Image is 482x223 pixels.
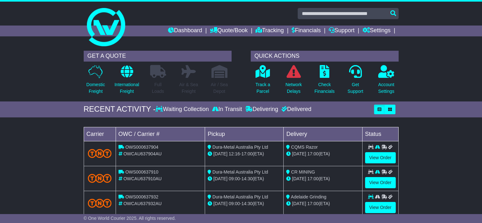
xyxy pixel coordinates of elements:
a: GetSupport [347,65,363,98]
span: OWCAU637932AU [123,201,162,206]
span: 09:00 [229,201,240,206]
div: (ETA) [286,151,359,157]
p: Full Loads [150,81,166,95]
span: OWCAU637910AU [123,176,162,181]
div: QUICK ACTIONS [251,51,399,62]
span: 14:30 [241,176,253,181]
span: [DATE] [292,201,306,206]
div: - (ETA) [208,200,281,207]
span: OWS000637910 [125,169,158,175]
p: Account Settings [378,81,394,95]
span: 17:00 [307,151,318,156]
a: View Order [365,152,396,163]
p: Check Financials [314,81,334,95]
div: RECENT ACTIVITY - [84,105,156,114]
span: 17:00 [307,176,318,181]
span: 17:00 [307,201,318,206]
div: - (ETA) [208,175,281,182]
span: [DATE] [213,151,227,156]
div: Waiting Collection [156,106,210,113]
span: CQMS Razor [291,145,318,150]
span: Dura-Metal Australia Pty Ltd [212,169,268,175]
a: NetworkDelays [285,65,302,98]
p: Network Delays [286,81,302,95]
p: Air & Sea Freight [179,81,198,95]
span: Dura-Metal Australia Pty Ltd [212,194,268,199]
a: Settings [363,26,391,36]
span: © One World Courier 2025. All rights reserved. [84,216,176,221]
a: Track aParcel [255,65,271,98]
td: OWC / Carrier # [116,127,205,141]
span: 14:30 [241,201,253,206]
span: [DATE] [292,176,306,181]
div: GET A QUOTE [84,51,232,62]
a: Dashboard [168,26,202,36]
span: Dura-Metal Australia Pty Ltd [212,145,268,150]
span: OWS000637904 [125,145,158,150]
span: OWS000637932 [125,194,158,199]
span: [DATE] [213,201,227,206]
td: Pickup [205,127,284,141]
a: Quote/Book [210,26,248,36]
div: - (ETA) [208,151,281,157]
a: AccountSettings [378,65,395,98]
img: TNT_Domestic.png [88,199,112,207]
span: 12:16 [229,151,240,156]
img: TNT_Domestic.png [88,149,112,158]
span: [DATE] [213,176,227,181]
a: View Order [365,202,396,213]
a: DomesticFreight [86,65,105,98]
span: CR MINING [291,169,315,175]
a: InternationalFreight [114,65,139,98]
p: International Freight [114,81,139,95]
span: Adelaide Grinding [291,194,326,199]
span: 17:00 [241,151,253,156]
span: 09:00 [229,176,240,181]
td: Carrier [84,127,116,141]
img: TNT_Domestic.png [88,174,112,182]
div: (ETA) [286,200,359,207]
a: Tracking [256,26,284,36]
div: Delivering [244,106,280,113]
td: Delivery [284,127,362,141]
p: Air / Sea Depot [211,81,228,95]
td: Status [362,127,398,141]
p: Track a Parcel [256,81,270,95]
span: [DATE] [292,151,306,156]
p: Domestic Freight [86,81,105,95]
div: In Transit [210,106,244,113]
div: Delivered [280,106,311,113]
a: Support [329,26,355,36]
p: Get Support [348,81,363,95]
div: (ETA) [286,175,359,182]
span: OWCAU637904AU [123,151,162,156]
a: View Order [365,177,396,188]
a: Financials [292,26,321,36]
a: CheckFinancials [314,65,335,98]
